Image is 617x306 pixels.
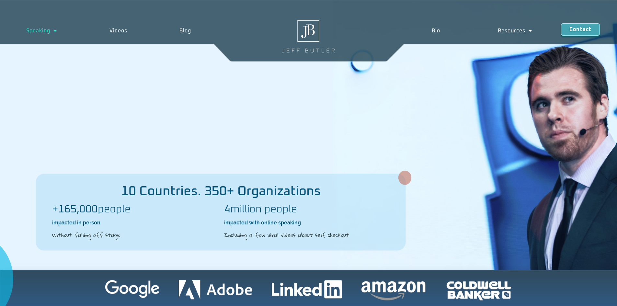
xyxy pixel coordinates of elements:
h2: 10 Countries. 350+ Organizations [36,185,406,198]
a: Bio [403,23,469,38]
h2: Without falling off stage [52,231,218,239]
b: 4 [224,204,230,215]
a: Blog [154,23,218,38]
nav: Menu [403,23,561,38]
span: Contact [569,27,591,32]
b: +165,000 [52,204,98,215]
a: Videos [83,23,154,38]
a: Resources [469,23,561,38]
a: Contact [561,23,600,36]
h2: million people [224,204,390,215]
h2: impacted with online speaking [224,219,390,226]
h2: impacted in person [52,219,218,226]
h2: people [52,204,218,215]
h2: Including a few viral videos about self checkout [224,231,390,239]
